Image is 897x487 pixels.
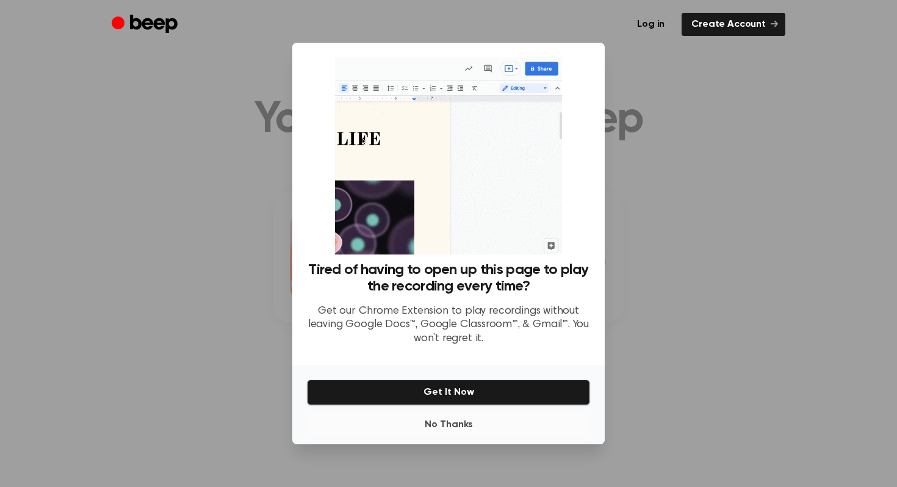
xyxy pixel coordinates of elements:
[307,262,590,295] h3: Tired of having to open up this page to play the recording every time?
[627,13,674,36] a: Log in
[112,13,181,37] a: Beep
[307,305,590,346] p: Get our Chrome Extension to play recordings without leaving Google Docs™, Google Classroom™, & Gm...
[682,13,785,36] a: Create Account
[307,413,590,437] button: No Thanks
[335,57,561,254] img: Beep extension in action
[307,380,590,405] button: Get It Now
